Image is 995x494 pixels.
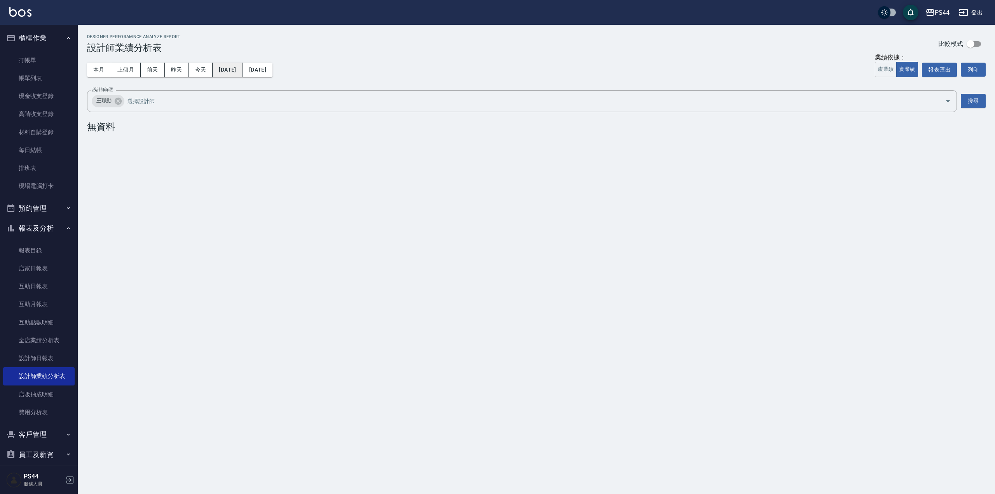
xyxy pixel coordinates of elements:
div: 王璟勳 [92,95,124,107]
img: Person [6,472,22,488]
button: Open [942,95,954,107]
a: 現金收支登錄 [3,87,75,105]
p: 比較模式 [938,40,963,48]
a: 費用分析表 [3,403,75,421]
a: 報表目錄 [3,242,75,259]
button: 客戶管理 [3,424,75,445]
a: 排班表 [3,159,75,177]
button: 登出 [956,5,986,20]
div: PS44 [935,8,950,18]
label: 設計師篩選 [93,87,113,93]
span: 王璟勳 [92,97,116,105]
h3: 設計師業績分析表 [87,42,181,53]
h5: PS44 [24,473,63,480]
button: 商品管理 [3,464,75,485]
button: [DATE] [243,63,272,77]
a: 設計師業績分析表 [3,367,75,385]
a: 互助日報表 [3,277,75,295]
div: 無資料 [87,121,115,132]
a: 店販抽成明細 [3,385,75,403]
button: 搜尋 [961,94,986,108]
button: 前天 [141,63,165,77]
a: 帳單列表 [3,69,75,87]
button: 報表及分析 [3,218,75,238]
button: 預約管理 [3,198,75,219]
a: 材料自購登錄 [3,123,75,141]
img: Logo [9,7,31,17]
a: 互助月報表 [3,295,75,313]
button: PS44 [922,5,953,21]
button: 實業績 [896,62,918,77]
button: 員工及薪資 [3,445,75,465]
button: 今天 [189,63,213,77]
a: 店家日報表 [3,259,75,277]
div: 業績依據： [875,54,918,62]
button: [DATE] [213,63,243,77]
a: 設計師日報表 [3,349,75,367]
a: 全店業績分析表 [3,331,75,349]
a: 每日結帳 [3,141,75,159]
a: 互助點數明細 [3,314,75,331]
p: 服務人員 [24,480,63,487]
button: save [903,5,918,20]
a: 高階收支登錄 [3,105,75,123]
button: 本月 [87,63,111,77]
button: 櫃檯作業 [3,28,75,48]
button: 昨天 [165,63,189,77]
button: 報表匯出 [922,63,957,77]
a: 打帳單 [3,51,75,69]
input: 選擇設計師 [126,94,932,108]
h2: Designer Perforamnce Analyze Report [87,34,181,39]
button: 上個月 [111,63,141,77]
button: 列印 [961,63,986,77]
a: 現場電腦打卡 [3,177,75,195]
button: 虛業績 [875,62,897,77]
